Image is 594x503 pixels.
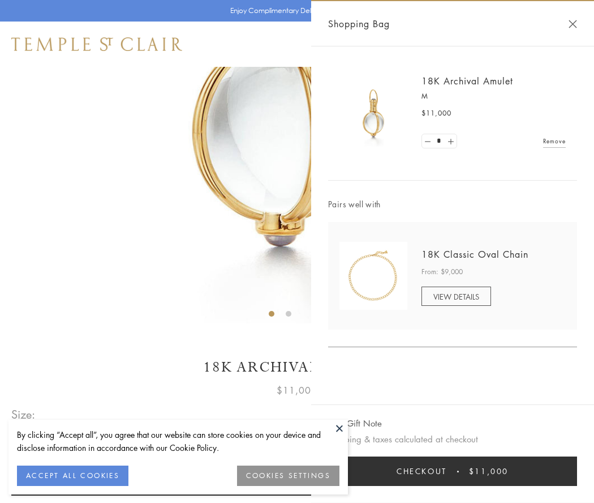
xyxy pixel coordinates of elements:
[11,37,182,51] img: Temple St. Clair
[421,75,513,87] a: 18K Archival Amulet
[11,357,583,377] h1: 18K Archival Amulet
[445,134,456,148] a: Set quantity to 2
[17,428,339,454] div: By clicking “Accept all”, you agree that our website can store cookies on your device and disclos...
[421,91,566,102] p: M
[17,466,128,486] button: ACCEPT ALL COOKIES
[569,20,577,28] button: Close Shopping Bag
[339,242,407,310] img: N88865-OV18
[421,287,491,306] a: VIEW DETAILS
[328,198,577,211] span: Pairs well with
[397,465,447,478] span: Checkout
[339,79,407,147] img: 18K Archival Amulet
[230,5,359,16] p: Enjoy Complimentary Delivery & Returns
[328,432,577,446] p: Shipping & taxes calculated at checkout
[421,108,451,119] span: $11,000
[237,466,339,486] button: COOKIES SETTINGS
[422,134,433,148] a: Set quantity to 0
[433,291,479,302] span: VIEW DETAILS
[421,248,528,261] a: 18K Classic Oval Chain
[328,416,382,430] button: Add Gift Note
[469,465,509,478] span: $11,000
[11,405,36,424] span: Size:
[277,383,317,398] span: $11,000
[421,266,463,278] span: From: $9,000
[543,135,566,147] a: Remove
[328,16,390,31] span: Shopping Bag
[328,457,577,486] button: Checkout $11,000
